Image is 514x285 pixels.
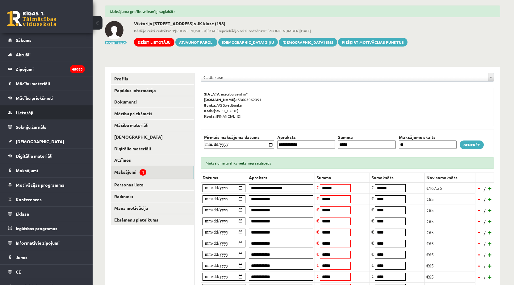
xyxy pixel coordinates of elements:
[219,28,262,33] b: Iepriekšējo reizi redzēts
[483,208,486,214] span: /
[111,108,194,119] a: Mācību priekšmeti
[316,207,319,212] span: €
[316,273,319,279] span: €
[16,37,31,43] span: Sākums
[16,163,85,177] legend: Maksājumi
[316,196,319,201] span: €
[134,21,407,26] h2: Viktorija [STREET_ADDRESS]a JK klase (198)
[483,263,486,270] span: /
[8,62,85,76] a: Ziņojumi45083
[487,239,493,248] a: +
[483,230,486,236] span: /
[16,197,42,202] span: Konferences
[111,179,194,190] a: Personas lieta
[8,134,85,149] a: [DEMOGRAPHIC_DATA]
[111,214,194,226] a: Eksāmenu pieteikums
[16,62,85,76] legend: Ziņojumi
[111,202,194,214] a: Mana motivācija
[8,163,85,177] a: Maksājumi
[8,120,85,134] a: Sekmju žurnāls
[487,250,493,259] a: +
[140,169,146,176] span: 1
[316,229,319,234] span: €
[371,207,374,212] span: €
[8,250,85,264] a: Jumis
[8,105,85,120] a: Lietotāji
[8,265,85,279] a: CE
[476,228,482,237] a: -
[134,38,174,47] a: Dzēst lietotāju
[247,173,315,182] th: Apraksts
[425,182,475,193] td: €167.25
[7,11,56,26] a: Rīgas 1. Tālmācības vidusskola
[476,217,482,226] a: -
[315,173,370,182] th: Summa
[371,251,374,257] span: €
[338,38,407,47] a: Piešķirt motivācijas punktus
[16,81,50,86] span: Mācību materiāli
[111,73,194,84] a: Profils
[8,221,85,235] a: Izglītības programas
[487,184,493,193] a: +
[105,21,123,39] img: Viktorija Koroševska
[476,250,482,259] a: -
[483,241,486,247] span: /
[371,262,374,268] span: €
[16,211,29,217] span: Eklase
[16,124,46,130] span: Sekmju žurnāls
[16,182,65,188] span: Motivācijas programma
[8,149,85,163] a: Digitālie materiāli
[476,184,482,193] a: -
[111,191,194,202] a: Radinieki
[316,218,319,223] span: €
[276,134,336,140] th: Apraksts
[425,238,475,249] td: €65
[371,196,374,201] span: €
[204,108,214,113] b: Kods:
[425,227,475,238] td: €65
[16,153,52,159] span: Digitālie materiāli
[425,193,475,205] td: €65
[487,194,493,204] a: +
[70,65,85,73] i: 45083
[105,6,500,17] div: Maksājuma grafiks veiksmīgi saglabāts
[16,139,64,144] span: [DEMOGRAPHIC_DATA]
[425,216,475,227] td: €65
[279,38,337,47] a: [DEMOGRAPHIC_DATA] SMS
[204,92,248,96] b: SIA „V.V. mācību centrs”
[111,120,194,131] a: Mācību materiāli
[483,186,486,192] span: /
[203,134,276,140] th: Pirmais maksājuma datums
[316,251,319,257] span: €
[16,269,21,275] span: CE
[371,240,374,246] span: €
[476,272,482,281] a: -
[16,254,27,260] span: Jumis
[483,252,486,259] span: /
[425,271,475,282] td: €65
[371,218,374,223] span: €
[316,185,319,190] span: €
[204,97,238,102] b: [DOMAIN_NAME].:
[476,239,482,248] a: -
[483,219,486,225] span: /
[425,173,475,182] th: Nav samaksāts
[111,85,194,96] a: Papildus informācija
[483,197,486,203] span: /
[8,236,85,250] a: Informatīvie ziņojumi
[8,47,85,62] a: Aktuāli
[487,272,493,281] a: +
[111,143,194,154] a: Digitālie materiāli
[487,228,493,237] a: +
[134,28,407,34] span: 13:[PHONE_NUMBER][DATE] 10:[PHONE_NUMBER][DATE]
[371,185,374,190] span: €
[460,140,484,149] a: Ģenerēt
[16,240,60,246] span: Informatīvie ziņojumi
[371,273,374,279] span: €
[397,134,458,140] th: Maksājumu skaits
[111,96,194,108] a: Dokumenti
[201,157,494,169] div: Maksājuma grafiks veiksmīgi saglabāts
[425,249,475,260] td: €65
[476,261,482,270] a: -
[371,229,374,234] span: €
